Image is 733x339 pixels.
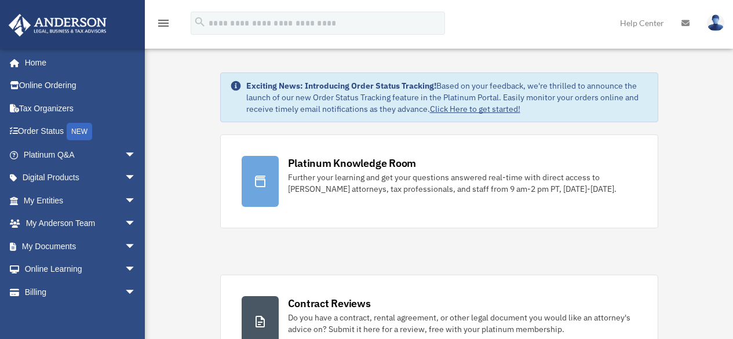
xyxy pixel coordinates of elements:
[288,312,637,335] div: Do you have a contract, rental agreement, or other legal document you would like an attorney's ad...
[220,134,658,228] a: Platinum Knowledge Room Further your learning and get your questions answered real-time with dire...
[8,120,154,144] a: Order StatusNEW
[125,189,148,213] span: arrow_drop_down
[8,235,154,258] a: My Documentsarrow_drop_down
[194,16,206,28] i: search
[125,143,148,167] span: arrow_drop_down
[156,20,170,30] a: menu
[8,189,154,212] a: My Entitiesarrow_drop_down
[8,166,154,189] a: Digital Productsarrow_drop_down
[288,172,637,195] div: Further your learning and get your questions answered real-time with direct access to [PERSON_NAM...
[125,280,148,304] span: arrow_drop_down
[8,74,154,97] a: Online Ordering
[8,143,154,166] a: Platinum Q&Aarrow_drop_down
[430,104,520,114] a: Click Here to get started!
[67,123,92,140] div: NEW
[125,212,148,236] span: arrow_drop_down
[707,14,724,31] img: User Pic
[156,16,170,30] i: menu
[125,235,148,258] span: arrow_drop_down
[8,97,154,120] a: Tax Organizers
[246,80,648,115] div: Based on your feedback, we're thrilled to announce the launch of our new Order Status Tracking fe...
[5,14,110,37] img: Anderson Advisors Platinum Portal
[288,156,417,170] div: Platinum Knowledge Room
[8,51,148,74] a: Home
[246,81,436,91] strong: Exciting News: Introducing Order Status Tracking!
[125,166,148,190] span: arrow_drop_down
[8,258,154,281] a: Online Learningarrow_drop_down
[125,258,148,282] span: arrow_drop_down
[8,280,154,304] a: Billingarrow_drop_down
[288,296,371,311] div: Contract Reviews
[8,212,154,235] a: My Anderson Teamarrow_drop_down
